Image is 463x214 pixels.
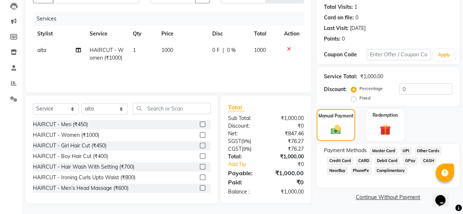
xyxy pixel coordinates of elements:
div: ₹76.27 [266,145,309,153]
div: HAIRCUT - Ironing Curls Upto Waist (₹800) [33,174,135,181]
div: Net: [223,130,266,138]
span: 1 [133,47,136,53]
div: HAIRCUT - Girl Hair Cut (₹450) [33,142,107,150]
div: ₹1,000.00 [266,169,309,177]
div: Points: [324,35,340,43]
iframe: chat widget [432,185,456,207]
th: Price [157,26,208,42]
span: 1000 [161,47,173,53]
span: | [223,46,224,54]
span: aita [37,47,46,53]
div: Paid: [223,178,266,187]
button: Apply [434,49,455,60]
div: ( ) [223,145,266,153]
span: 9% [243,146,250,152]
div: Services [34,12,309,26]
div: ₹1,000.00 [266,114,309,122]
span: Complimentary [374,166,407,175]
img: _cash.svg [328,124,344,135]
input: Search or Scan [133,103,210,114]
span: 9% [243,138,250,144]
span: 0 F [212,46,220,54]
img: _gift.svg [376,123,394,136]
div: [DATE] [350,25,366,32]
div: 0 [355,14,358,22]
input: Enter Offer / Coupon Code [367,49,431,60]
span: Payment Methods [324,147,367,154]
span: Credit Card [327,157,353,165]
div: Discount: [324,86,347,93]
div: HAIRCUT - Hair Wash With Setting (₹700) [33,163,134,171]
th: Total [250,26,280,42]
span: NearBuy [327,166,348,175]
div: HAIRCUT - Boy Hair Cut (₹400) [33,153,108,160]
th: Disc [208,26,250,42]
div: Total Visits: [324,3,353,11]
div: Last Visit: [324,25,348,32]
div: Card on file: [324,14,354,22]
a: Add Tip [223,161,273,168]
th: Service [85,26,128,42]
div: HAIRCUT - Men’s Head Massage (₹600) [33,184,128,192]
span: GPay [403,157,418,165]
div: 1 [354,3,357,11]
div: ₹0 [266,122,309,130]
div: Coupon Code [324,51,367,59]
span: CGST [228,146,242,152]
div: ₹76.27 [266,138,309,145]
div: ₹1,000.00 [266,188,309,196]
div: HAIRCUT - Women (₹1000) [33,131,99,139]
th: Qty [128,26,157,42]
div: ₹0 [266,178,309,187]
div: Sub Total: [223,114,266,122]
div: ₹0 [273,161,309,168]
span: Debit Card [375,157,400,165]
span: Other Cards [415,147,442,155]
span: PhonePe [351,166,371,175]
span: HAIRCUT - Women (₹1000) [90,47,124,61]
label: Redemption [373,112,398,119]
label: Fixed [359,95,370,101]
label: Percentage [359,85,383,92]
th: Stylist [33,26,85,42]
span: Master Card [370,147,397,155]
div: Total: [223,153,266,161]
div: ₹1,000.00 [266,153,309,161]
div: Balance : [223,188,266,196]
div: ₹1,000.00 [360,73,383,80]
span: 1000 [254,47,266,53]
div: Discount: [223,122,266,130]
div: Service Total: [324,73,357,80]
div: ₹847.46 [266,130,309,138]
div: Payable: [223,169,266,177]
span: CARD [356,157,372,165]
span: UPI [400,147,412,155]
span: CASH [421,157,436,165]
span: SGST [228,138,241,144]
label: Manual Payment [318,113,354,119]
span: 0 % [227,46,236,54]
div: 0 [342,35,345,43]
span: Total [228,104,245,111]
div: ( ) [223,138,266,145]
a: Continue Without Payment [318,194,458,201]
th: Action [280,26,304,42]
div: HAIRCUT - Men (₹450) [33,121,88,128]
